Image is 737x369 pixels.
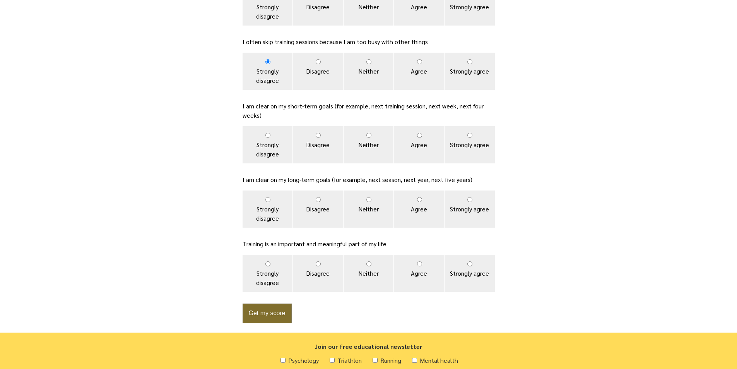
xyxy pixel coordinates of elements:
label: Neither [344,255,394,292]
input: Neither [366,261,371,266]
input: Neither [366,59,371,64]
label: Disagree [293,53,343,90]
label: Strongly disagree [243,255,293,292]
p: I am clear on my short-term goals (for example, next training session, next week, next four weeks) [243,101,495,120]
p: I am clear on my long-term goals (for example, next season, next year, next five years) [243,175,495,184]
input: Agree [417,197,422,202]
label: Strongly agree [445,255,495,292]
input: Strongly agree [467,197,472,202]
label: Strongly disagree [243,53,293,90]
input: Strongly disagree [265,197,270,202]
input: Strongly agree [467,261,472,266]
input: Disagree [316,197,321,202]
input: Agree [417,133,422,138]
input: Strongly disagree [265,133,270,138]
label: Neither [344,53,394,90]
label: Strongly disagree [243,191,293,228]
label: Neither [344,191,394,228]
label: Agree [394,191,444,228]
input: Disagree [316,133,321,138]
label: Mental health [420,356,458,364]
input: Strongly disagree [265,59,270,64]
label: Disagree [293,126,343,163]
label: Neither [344,126,394,163]
label: Disagree [293,255,343,292]
input: Agree [417,261,422,266]
label: Strongly agree [445,126,495,163]
label: Agree [394,255,444,292]
label: Disagree [293,191,343,228]
input: Neither [366,133,371,138]
label: Triathlon [337,356,362,364]
input: Agree [417,59,422,64]
p: I often skip training sessions because I am too busy with other things [243,37,495,46]
label: Strongly agree [445,53,495,90]
label: Agree [394,126,444,163]
label: Agree [394,53,444,90]
label: Strongly disagree [243,126,293,163]
input: Disagree [316,261,321,266]
label: Strongly agree [445,191,495,228]
label: Running [380,356,401,364]
input: Neither [366,197,371,202]
input: Strongly disagree [265,261,270,266]
span: Join our free educational newsletter [315,342,422,350]
label: Psychology [288,356,319,364]
button: Get my score [243,304,292,323]
input: Disagree [316,59,321,64]
p: Training is an important and meaningful part of my life [243,239,495,249]
input: Strongly agree [467,133,472,138]
input: Strongly agree [467,59,472,64]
